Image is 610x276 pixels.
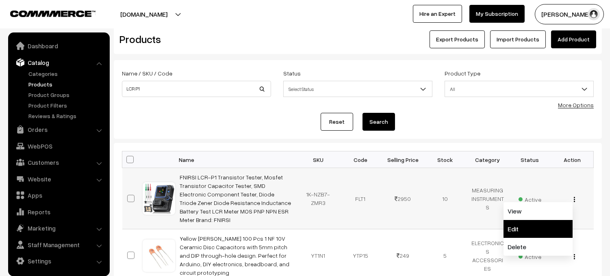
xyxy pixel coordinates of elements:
[519,193,541,204] span: Active
[26,69,107,78] a: Categories
[119,33,270,45] h2: Products
[588,8,600,20] img: user
[10,221,107,235] a: Marketing
[297,151,339,168] th: SKU
[363,113,395,131] button: Search
[413,5,462,23] a: Hire an Expert
[10,172,107,186] a: Website
[551,30,596,48] a: Add Product
[558,101,594,108] a: More Options
[10,188,107,203] a: Apps
[504,202,573,220] a: View
[10,155,107,170] a: Customers
[122,69,172,78] label: Name / SKU / Code
[122,81,271,97] input: Name / SKU / Code
[10,237,107,252] a: Staff Management
[382,168,424,229] td: 2950
[10,8,81,18] a: COMMMERCE
[92,4,196,24] button: [DOMAIN_NAME]
[445,69,480,78] label: Product Type
[574,197,575,202] img: Menu
[382,151,424,168] th: Selling Price
[424,168,466,229] td: 10
[469,5,525,23] a: My Subscription
[490,30,546,48] a: Import Products
[297,168,339,229] td: 1K-NZB7-ZMR3
[283,69,301,78] label: Status
[26,101,107,110] a: Product Filters
[10,205,107,219] a: Reports
[26,80,107,88] a: Products
[467,168,509,229] td: MEASURING INSTRUMENTS
[504,238,573,256] a: Delete
[10,139,107,153] a: WebPOS
[467,151,509,168] th: Category
[26,112,107,120] a: Reviews & Ratings
[10,39,107,53] a: Dashboard
[339,151,382,168] th: Code
[509,151,551,168] th: Status
[180,174,291,223] a: FNIRSI LCR-P1 Transistor Tester, Mosfet Transistor Capacitor Tester, SMD Electronic Component Tes...
[283,81,432,97] span: Select Status
[339,168,382,229] td: FLT1
[180,235,290,276] a: Yellow [PERSON_NAME] 100 Pcs 1 NF 10V Ceramic Disc Capacitors with 5mm pitch and DIP through-hole...
[574,254,575,259] img: Menu
[445,81,594,97] span: All
[175,151,297,168] th: Name
[10,11,96,17] img: COMMMERCE
[535,4,604,24] button: [PERSON_NAME]
[504,220,573,238] a: Edit
[26,91,107,99] a: Product Groups
[10,55,107,70] a: Catalog
[424,151,466,168] th: Stock
[284,82,432,96] span: Select Status
[551,151,593,168] th: Action
[10,122,107,137] a: Orders
[445,82,593,96] span: All
[10,254,107,268] a: Settings
[321,113,353,131] a: Reset
[430,30,485,48] button: Export Products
